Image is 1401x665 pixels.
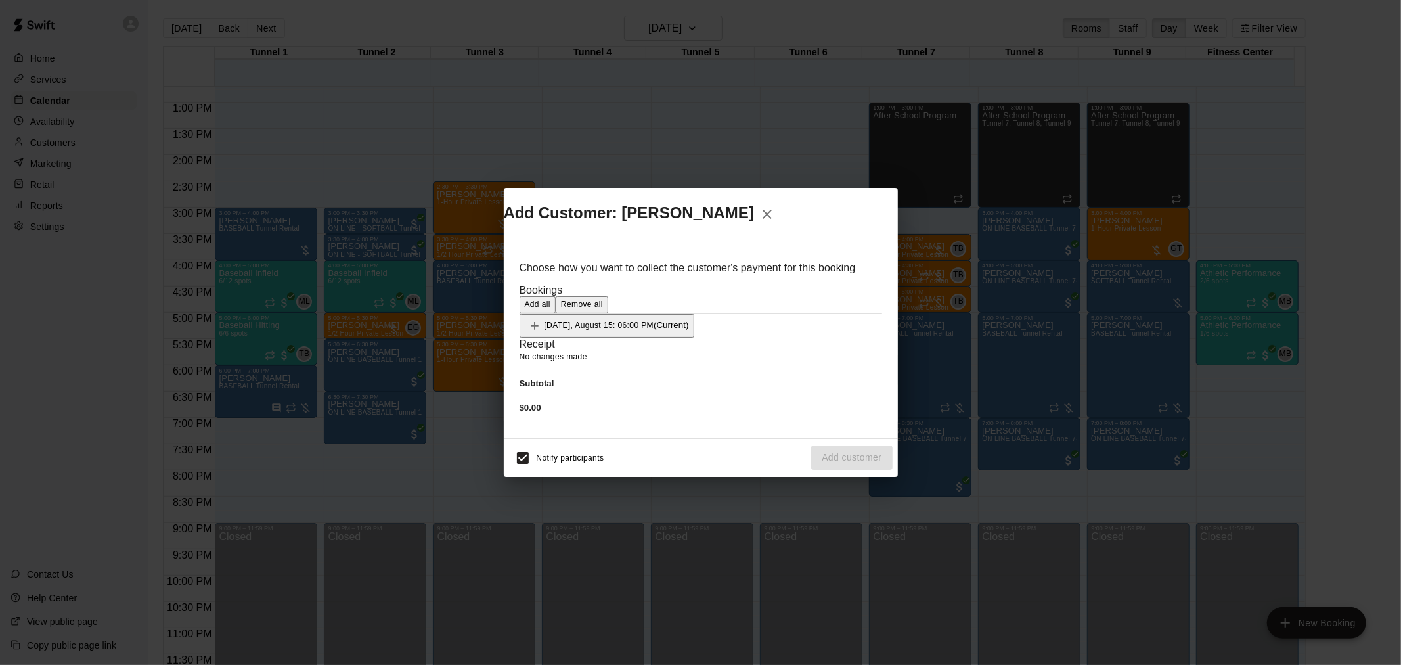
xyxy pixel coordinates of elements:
span: (Current) [654,321,688,331]
span: Add all [525,300,551,309]
span: [DATE], August 15: 06:00 PM [545,321,654,331]
span: No changes made [520,352,587,361]
h5: Subtotal [520,378,882,388]
button: Add[DATE], August 15: 06:00 PM(Current) [520,314,694,338]
button: Remove all [556,296,608,313]
span: Add [525,321,545,331]
button: Add all [520,296,556,313]
span: Remove all [561,300,603,309]
span: Notify participants [537,453,604,463]
h2: Add Customer: [PERSON_NAME] [504,201,898,227]
label: Receipt [520,338,555,350]
h5: $0.00 [520,403,882,413]
label: Bookings [520,285,563,296]
p: Choose how you want to collect the customer's payment for this booking [520,262,882,274]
